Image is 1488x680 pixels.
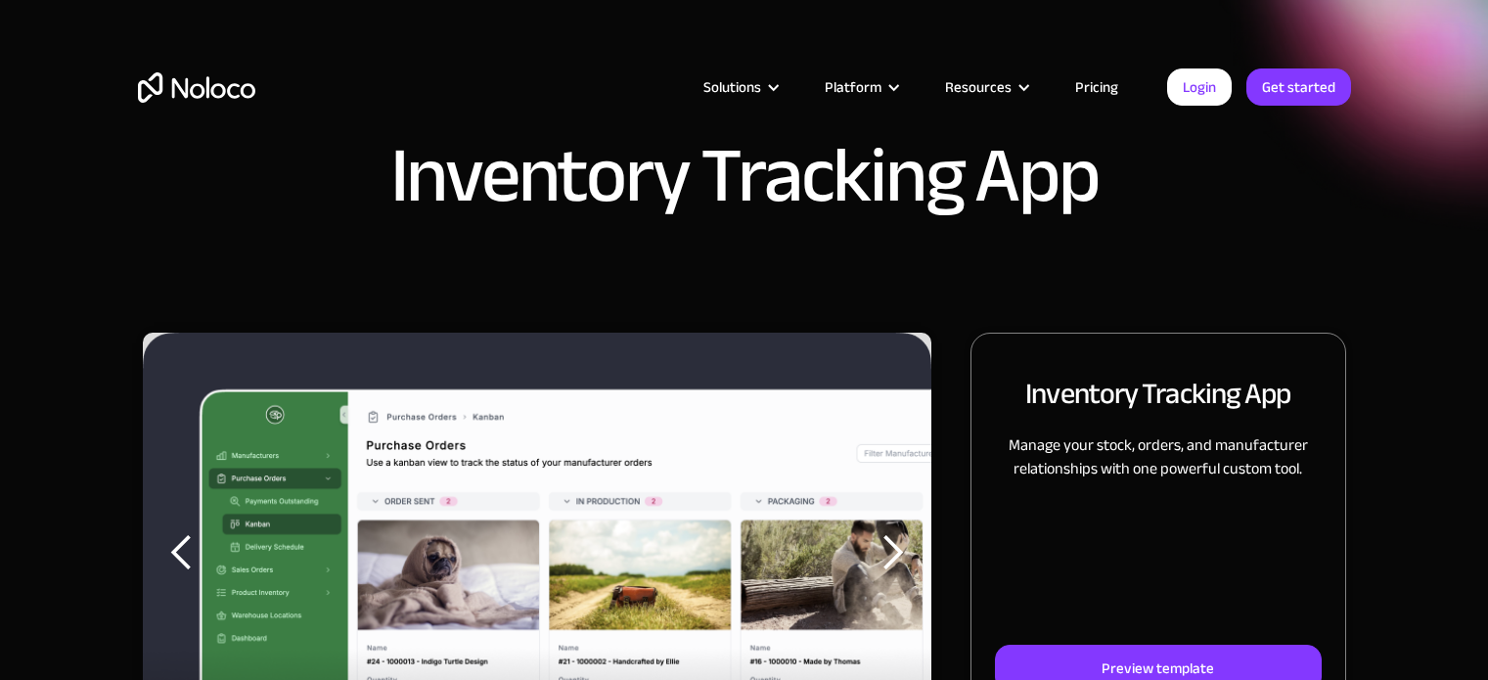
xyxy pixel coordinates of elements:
[1025,373,1290,414] h2: Inventory Tracking App
[945,74,1012,100] div: Resources
[703,74,761,100] div: Solutions
[825,74,881,100] div: Platform
[995,433,1321,480] p: Manage your stock, orders, and manufacturer relationships with one powerful custom tool.
[1167,68,1232,106] a: Login
[390,137,1099,215] h1: Inventory Tracking App
[138,72,255,103] a: home
[679,74,800,100] div: Solutions
[800,74,921,100] div: Platform
[1051,74,1143,100] a: Pricing
[1246,68,1351,106] a: Get started
[921,74,1051,100] div: Resources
